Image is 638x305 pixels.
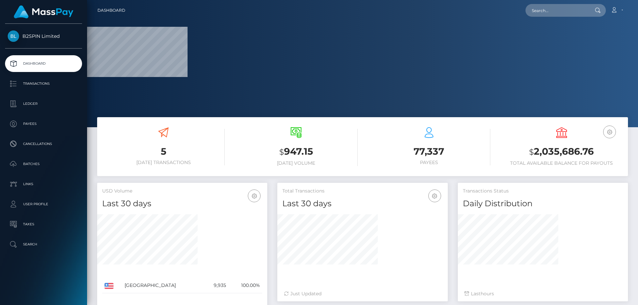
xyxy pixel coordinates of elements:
div: Just Updated [284,290,441,297]
a: Dashboard [5,55,82,72]
img: B2SPIN Limited [8,30,19,42]
a: Cancellations [5,136,82,152]
h3: 77,337 [368,145,490,158]
h6: [DATE] Volume [235,160,357,166]
p: Taxes [8,219,79,229]
h4: Daily Distribution [463,198,623,210]
p: Links [8,179,79,189]
td: 9,935 [203,278,228,293]
a: Dashboard [97,3,125,17]
div: Last hours [465,290,621,297]
td: 100.00% [228,278,263,293]
a: Payees [5,116,82,132]
a: Links [5,176,82,193]
a: Batches [5,156,82,172]
small: $ [529,147,534,157]
p: Dashboard [8,59,79,69]
p: Transactions [8,79,79,89]
h3: 2,035,686.76 [500,145,623,159]
p: Cancellations [8,139,79,149]
h3: 947.15 [235,145,357,159]
a: Ledger [5,95,82,112]
p: User Profile [8,199,79,209]
p: Search [8,239,79,249]
a: Search [5,236,82,253]
span: B2SPIN Limited [5,33,82,39]
p: Batches [8,159,79,169]
p: Payees [8,119,79,129]
input: Search... [525,4,588,17]
h3: 5 [102,145,225,158]
h6: [DATE] Transactions [102,160,225,165]
p: Ledger [8,99,79,109]
a: Transactions [5,75,82,92]
h6: Total Available Balance for Payouts [500,160,623,166]
td: [GEOGRAPHIC_DATA] [122,278,204,293]
h5: Transactions Status [463,188,623,195]
h4: Last 30 days [102,198,262,210]
a: User Profile [5,196,82,213]
h5: USD Volume [102,188,262,195]
small: $ [279,147,284,157]
a: Taxes [5,216,82,233]
img: US.png [104,283,114,289]
h5: Total Transactions [282,188,442,195]
h6: Payees [368,160,490,165]
img: MassPay Logo [14,5,73,18]
h4: Last 30 days [282,198,442,210]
